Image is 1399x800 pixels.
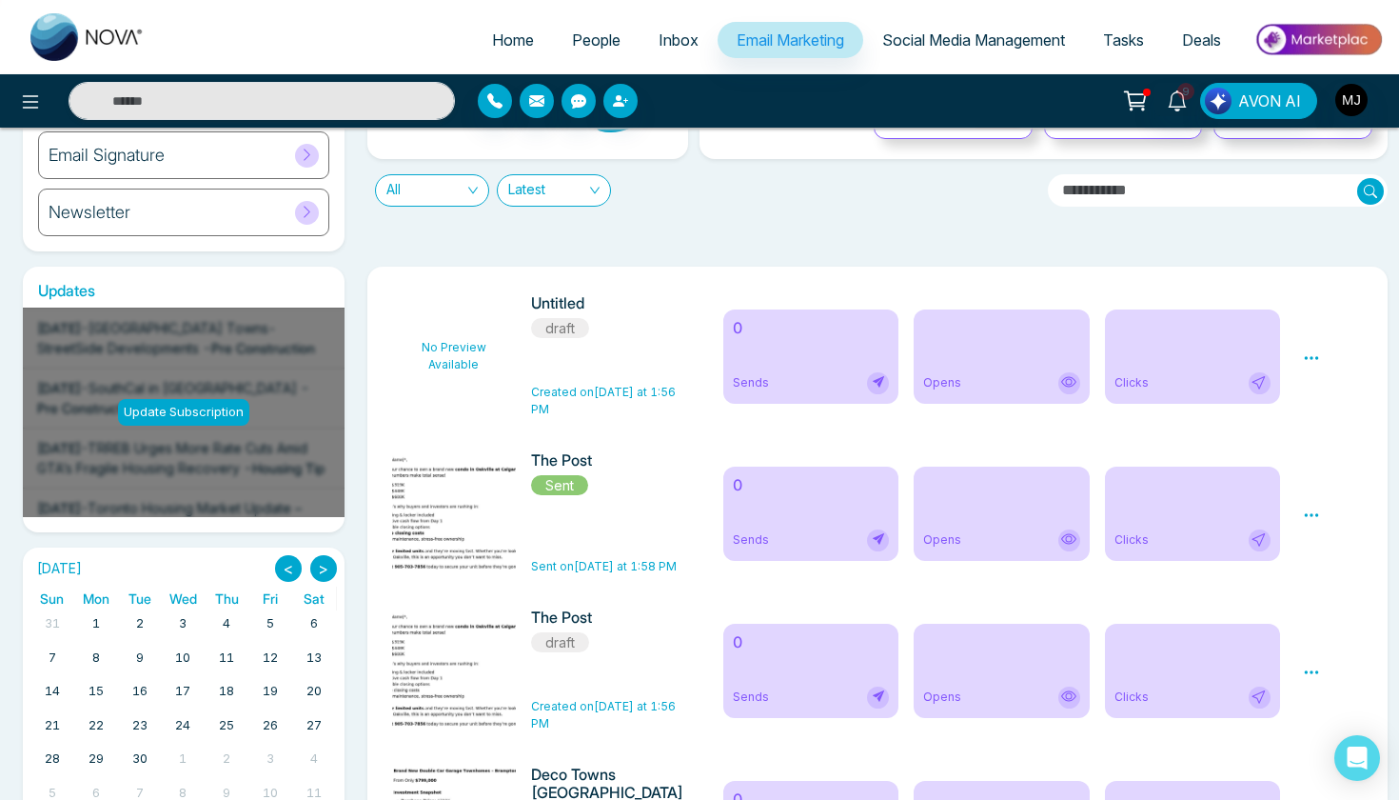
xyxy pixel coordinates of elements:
span: Created on [DATE] at 1:56 PM [531,385,676,416]
h6: Email Signature [49,145,165,166]
span: draft [531,632,589,652]
a: September 24, 2025 [171,712,194,739]
a: September 4, 2025 [219,610,234,637]
a: September 13, 2025 [303,645,325,671]
span: All [386,175,478,206]
td: September 14, 2025 [30,678,74,712]
span: Sent on [DATE] at 1:58 PM [531,559,677,573]
a: October 2, 2025 [219,746,234,772]
td: September 29, 2025 [74,746,118,780]
a: Tuesday [125,587,155,610]
h6: 0 [733,633,889,651]
td: September 20, 2025 [292,678,336,712]
a: September 20, 2025 [303,678,325,705]
a: September 15, 2025 [85,678,108,705]
a: People [553,22,640,58]
span: Email Marketing [737,30,844,50]
td: October 1, 2025 [162,746,206,780]
a: Social Media Management [863,22,1084,58]
td: September 24, 2025 [162,712,206,747]
a: Email Marketing [718,22,863,58]
span: Created on [DATE] at 1:56 PM [531,699,676,730]
a: September 14, 2025 [41,678,64,705]
span: Latest [508,175,600,206]
a: September 29, 2025 [85,746,108,772]
a: September 8, 2025 [89,645,104,671]
span: Sends [733,531,769,549]
div: Open Intercom Messenger [1334,735,1380,781]
a: September 7, 2025 [45,645,60,671]
span: Deals [1182,30,1221,50]
a: Wednesday [166,587,201,610]
a: October 1, 2025 [175,746,190,772]
a: Monday [79,587,113,610]
button: > [310,555,337,582]
td: September 16, 2025 [118,678,162,712]
h2: [DATE] [30,561,82,577]
td: August 31, 2025 [30,610,74,645]
td: September 3, 2025 [162,610,206,645]
span: Opens [923,531,961,549]
img: Nova CRM Logo [30,13,145,61]
a: September 1, 2025 [89,610,104,637]
span: draft [531,318,589,338]
a: August 31, 2025 [41,610,64,637]
a: September 30, 2025 [128,746,151,772]
h6: 0 [733,476,889,494]
td: September 11, 2025 [205,645,248,679]
td: September 26, 2025 [248,712,292,747]
span: Sends [733,374,769,391]
td: September 10, 2025 [162,645,206,679]
p: No Preview Available [392,294,516,418]
td: September 27, 2025 [292,712,336,747]
span: Sends [733,689,769,706]
img: Market-place.gif [1250,18,1388,61]
a: Inbox [640,22,718,58]
a: September 16, 2025 [128,678,151,705]
button: AVON AI [1200,83,1317,119]
h6: Untitled [531,294,685,312]
td: September 30, 2025 [118,746,162,780]
a: Deals [1163,22,1240,58]
td: September 25, 2025 [205,712,248,747]
span: Sent [531,475,588,495]
h6: The Post [531,609,685,627]
td: September 5, 2025 [248,610,292,645]
span: Clicks [1114,531,1149,549]
a: October 3, 2025 [263,746,278,772]
a: September 11, 2025 [215,645,238,671]
img: Lead Flow [1205,88,1232,114]
span: Clicks [1114,689,1149,706]
span: AVON AI [1238,90,1301,112]
td: September 19, 2025 [248,678,292,712]
td: September 15, 2025 [74,678,118,712]
td: September 23, 2025 [118,712,162,747]
span: Home [492,30,534,50]
td: September 8, 2025 [74,645,118,679]
a: Tasks [1084,22,1163,58]
img: novacrm [325,451,592,575]
td: September 13, 2025 [292,645,336,679]
a: September 22, 2025 [85,712,108,739]
a: September 25, 2025 [215,712,238,739]
span: Social Media Management [882,30,1065,50]
img: User Avatar [1335,84,1368,116]
td: September 4, 2025 [205,610,248,645]
a: Saturday [300,587,328,610]
a: September 28, 2025 [41,746,64,772]
td: September 21, 2025 [30,712,74,747]
a: September 26, 2025 [259,712,282,739]
a: Thursday [211,587,243,610]
div: Update Subscription [118,399,249,426]
a: September 17, 2025 [171,678,194,705]
a: October 4, 2025 [306,746,322,772]
a: September 9, 2025 [132,645,148,671]
button: < [275,555,302,582]
a: September 18, 2025 [215,678,238,705]
span: Clicks [1114,374,1149,391]
a: September 10, 2025 [171,645,194,671]
img: novacrm [325,609,592,732]
span: Opens [923,689,961,706]
span: 9 [1177,83,1194,100]
a: September 19, 2025 [259,678,282,705]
